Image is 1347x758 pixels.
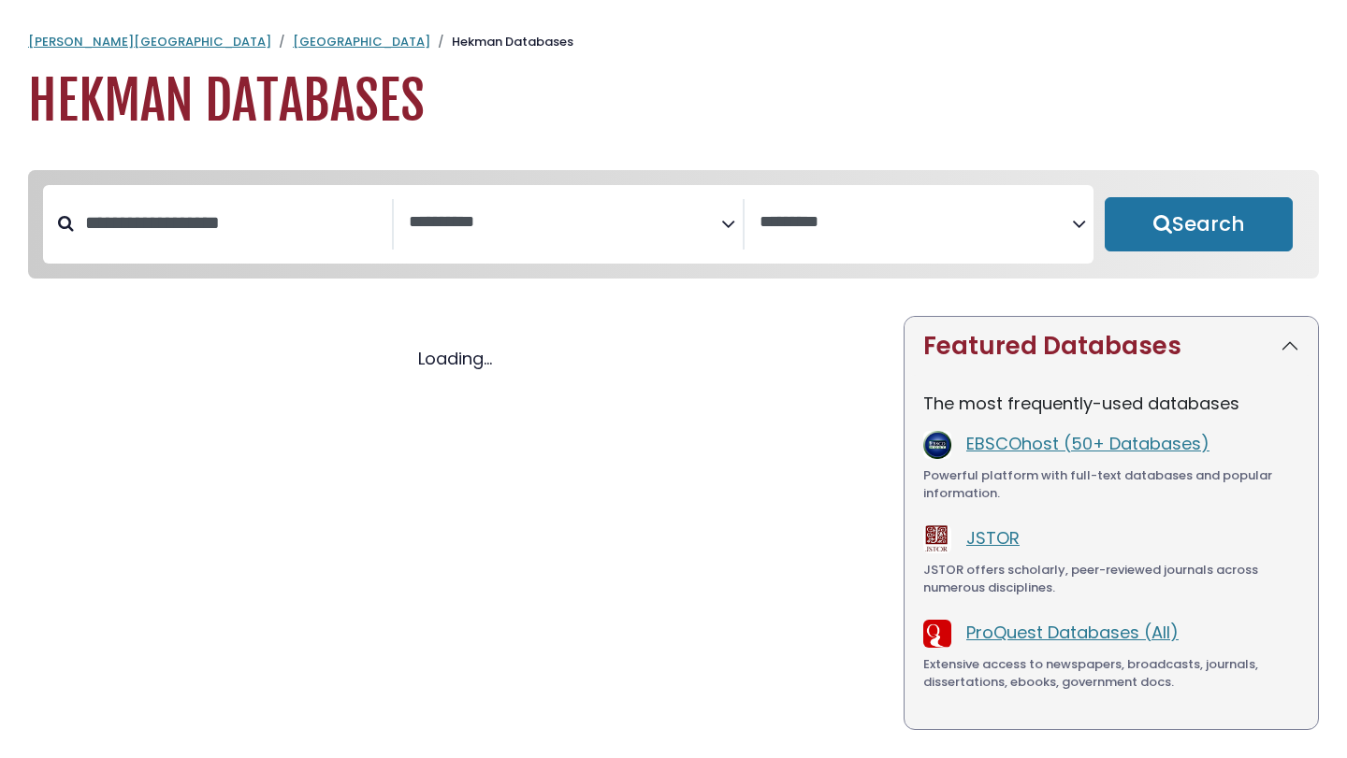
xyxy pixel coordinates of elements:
[28,70,1319,133] h1: Hekman Databases
[1105,197,1293,251] button: Submit for Search Results
[923,466,1299,503] div: Powerful platform with full-text databases and popular information.
[293,33,430,50] a: [GEOGRAPHIC_DATA]
[923,655,1299,692] div: Extensive access to newspapers, broadcasts, journals, dissertations, ebooks, government docs.
[28,346,881,371] div: Loading...
[74,207,392,238] input: Search database by title or keyword
[966,526,1020,550] a: JSTOR
[760,213,1072,233] textarea: Search
[28,33,1319,51] nav: breadcrumb
[409,213,721,233] textarea: Search
[923,391,1299,416] p: The most frequently-used databases
[905,317,1318,376] button: Featured Databases
[966,432,1209,455] a: EBSCOhost (50+ Databases)
[28,170,1319,279] nav: Search filters
[923,561,1299,597] div: JSTOR offers scholarly, peer-reviewed journals across numerous disciplines.
[430,33,573,51] li: Hekman Databases
[28,33,271,50] a: [PERSON_NAME][GEOGRAPHIC_DATA]
[966,621,1179,644] a: ProQuest Databases (All)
